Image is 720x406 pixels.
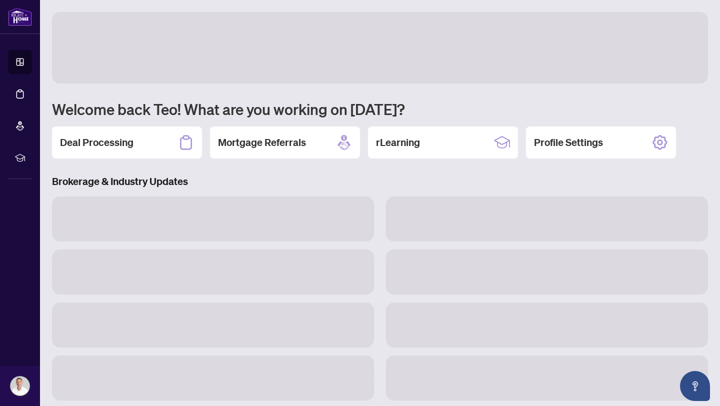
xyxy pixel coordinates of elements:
[10,376,29,395] img: Profile Icon
[218,135,306,149] h2: Mortgage Referrals
[8,7,32,26] img: logo
[60,135,133,149] h2: Deal Processing
[52,99,708,118] h1: Welcome back Teo! What are you working on [DATE]?
[52,174,708,188] h3: Brokerage & Industry Updates
[680,371,710,401] button: Open asap
[376,135,420,149] h2: rLearning
[534,135,603,149] h2: Profile Settings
